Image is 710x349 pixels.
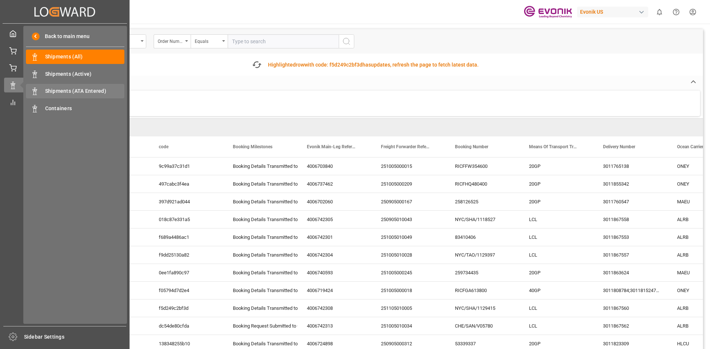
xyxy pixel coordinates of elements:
span: row [296,62,304,68]
a: Line Item All [4,61,125,75]
a: My Reports [4,95,125,109]
div: 3011867560 [594,299,668,317]
div: Booking Details Transmitted to SAP [233,176,289,193]
div: 250905000167 [372,193,446,210]
span: Shipments (ATA Entered) [45,87,125,95]
a: Containers [26,101,124,115]
div: 3011867553 [594,228,668,246]
div: 251105010005 [372,299,446,317]
span: Shipments (Active) [45,70,125,78]
div: 83410406 [446,228,520,246]
div: 4006742305 [298,211,372,228]
div: f5d249c2bf3d [150,299,224,317]
div: LCL [520,228,594,246]
div: 20GP [520,157,594,175]
div: NYC/TAO/1129397 [446,246,520,264]
span: f5d249c2bf3d [329,62,362,68]
span: Sidebar Settings [24,333,127,341]
span: Containers [45,105,125,112]
div: 4006737462 [298,175,372,193]
div: LCL [520,246,594,264]
div: 40GP [520,282,594,299]
div: 4006703840 [298,157,372,175]
div: f9dd25130a82 [150,246,224,264]
div: 251005000209 [372,175,446,193]
button: open menu [191,34,228,48]
div: 3011863624 [594,264,668,281]
div: Booking Details Transmitted to SAP [233,158,289,175]
div: 397d921ad044 [150,193,224,210]
span: Shipments (All) [45,53,125,61]
div: 4006742313 [298,317,372,335]
div: Evonik US [577,7,648,17]
div: f05794d7d2e4 [150,282,224,299]
div: Equals [195,36,220,45]
div: RICFHQ480400 [446,175,520,193]
div: Booking Details Transmitted to SAP [233,282,289,299]
a: Shipments (All) [26,50,124,64]
div: 20GP [520,193,594,210]
span: has [362,62,371,68]
div: 251005010034 [372,317,446,335]
div: Order Number [158,36,183,45]
div: 3011765138 [594,157,668,175]
div: 251005000018 [372,282,446,299]
div: 258126525 [446,193,520,210]
span: Evonik Main-Leg Reference [307,144,356,149]
div: 251005010049 [372,228,446,246]
div: dc54de80cfda [150,317,224,335]
button: show 0 new notifications [651,4,668,20]
div: Booking Request Submitted to Ocean Carrier [233,318,289,335]
div: 250905010043 [372,211,446,228]
div: NYC/SHA/1118527 [446,211,520,228]
div: 20GP [520,175,594,193]
a: Shipments (Active) [26,67,124,81]
div: RICFFW354600 [446,157,520,175]
button: Help Center [668,4,684,20]
div: 4006702060 [298,193,372,210]
button: search button [339,34,354,48]
div: 251005010028 [372,246,446,264]
div: LCL [520,211,594,228]
div: 3011808784;3011815247;3011815254;3011815263;3011815265;3011815268;3011815275;3011815279 [594,282,668,299]
a: Line Item Parking Lot [4,43,125,58]
div: Booking Details Transmitted to SAP [233,193,289,210]
div: 3011867557 [594,246,668,264]
div: 251005000245 [372,264,446,281]
div: f689a4486ac1 [150,228,224,246]
img: Evonik-brand-mark-Deep-Purple-RGB.jpeg_1700498283.jpeg [524,6,572,18]
div: 20GP [520,264,594,281]
button: Evonik US [577,5,651,19]
span: Freight Forwarder Reference [381,144,431,149]
div: 3011867558 [594,211,668,228]
span: Delivery Number [603,144,635,149]
a: Shipments (ATA Entered) [26,84,124,98]
div: 251005000015 [372,157,446,175]
div: 3011867562 [594,317,668,335]
div: 497cabc3f4ea [150,175,224,193]
span: code [159,144,168,149]
div: 9c99a37c31d1 [150,157,224,175]
div: 3011760547 [594,193,668,210]
div: 4006719424 [298,282,372,299]
div: 4006740593 [298,264,372,281]
div: Booking Details Transmitted to SAP [233,211,289,228]
span: Booking Milestones [233,144,272,149]
div: 4006742308 [298,299,372,317]
div: Booking Details Transmitted to SAP [233,229,289,246]
div: 259734435 [446,264,520,281]
div: RICFGA613800 [446,282,520,299]
div: Booking Details Transmitted to SAP [233,300,289,317]
div: 018c87e331a5 [150,211,224,228]
div: 0ee1fa890c97 [150,264,224,281]
span: Booking Number [455,144,488,149]
button: open menu [154,34,191,48]
div: 3011855342 [594,175,668,193]
span: Means Of Transport Translation [529,144,579,149]
div: CHE/SAN/V05780 [446,317,520,335]
div: LCL [520,317,594,335]
div: LCL [520,299,594,317]
input: Type to search [228,34,339,48]
div: 4006742301 [298,228,372,246]
span: Back to main menu [40,33,90,40]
